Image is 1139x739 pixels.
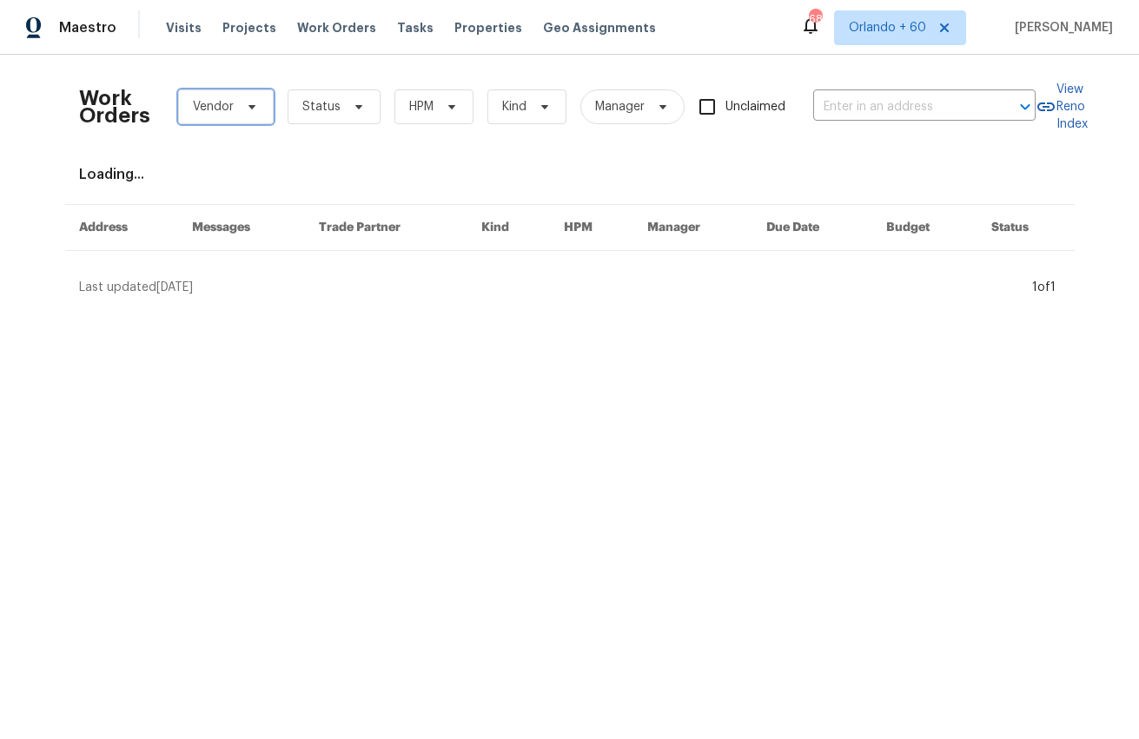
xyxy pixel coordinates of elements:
th: Address [65,205,178,251]
th: Status [977,205,1074,251]
span: Kind [502,98,526,115]
div: Loading... [79,166,1061,183]
span: Status [302,98,341,115]
th: Budget [872,205,977,251]
span: Properties [454,19,522,36]
th: Trade Partner [305,205,467,251]
span: Maestro [59,19,116,36]
a: View Reno Index [1036,81,1088,133]
div: Last updated [79,279,1027,296]
th: Manager [633,205,753,251]
span: HPM [409,98,434,115]
div: 1 of 1 [1032,279,1056,296]
span: [PERSON_NAME] [1008,19,1113,36]
th: Due Date [752,205,872,251]
th: Kind [467,205,550,251]
h2: Work Orders [79,89,150,124]
th: HPM [550,205,633,251]
span: Visits [166,19,202,36]
span: Orlando + 60 [849,19,926,36]
span: Unclaimed [725,98,785,116]
span: Work Orders [297,19,376,36]
th: Messages [178,205,306,251]
span: Geo Assignments [543,19,656,36]
span: Vendor [193,98,234,115]
span: Tasks [397,22,434,34]
div: 689 [809,10,821,28]
span: Manager [595,98,645,115]
button: Open [1013,95,1037,119]
span: Projects [222,19,276,36]
span: [DATE] [156,281,193,294]
input: Enter in an address [813,94,987,121]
